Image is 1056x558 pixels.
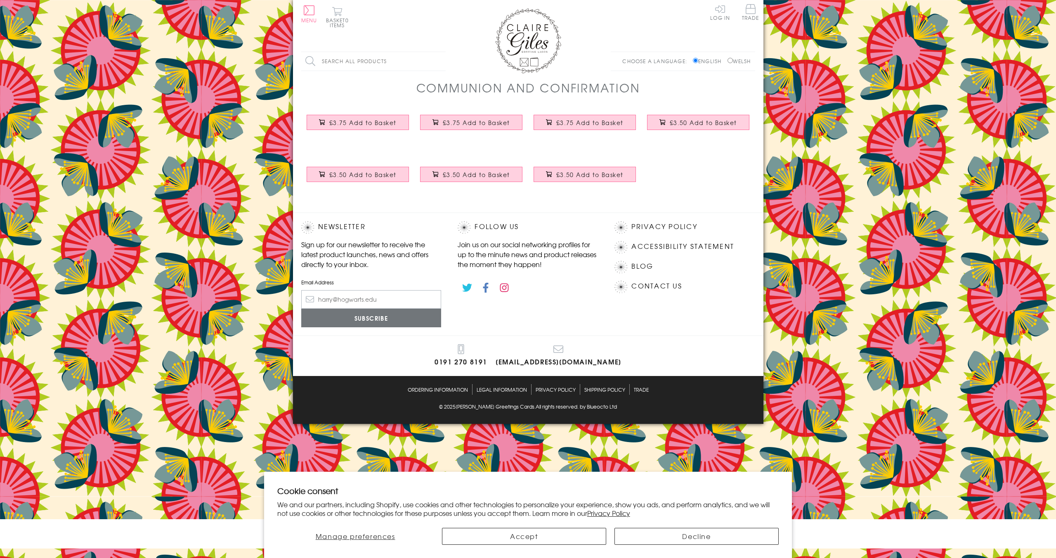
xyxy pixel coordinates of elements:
[728,57,751,65] label: Welsh
[415,109,528,144] a: First Holy Communion Card, Pink Flowers, Embellished with pompoms £3.75 Add to Basket
[528,109,642,144] a: Religious Occassions Card, Beads, First Holy Communion, Embellished with pompoms £3.75 Add to Basket
[330,17,349,29] span: 0 items
[420,115,522,130] button: £3.75 Add to Basket
[326,7,349,28] button: Basket0 items
[458,239,598,269] p: Join us on our social networking profiles for up to the minute news and product releases the mome...
[420,167,522,182] button: £3.50 Add to Basket
[534,115,636,130] button: £3.75 Add to Basket
[301,161,415,196] a: Confirmation Congratulations Card, Pink Dove, Embellished with a padded star £3.50 Add to Basket
[277,500,779,518] p: We and our partners, including Shopify, use cookies and other technologies to personalize your ex...
[301,52,446,71] input: Search all products
[301,17,317,24] span: Menu
[437,52,446,71] input: Search
[614,528,779,545] button: Decline
[534,167,636,182] button: £3.50 Add to Basket
[742,4,759,22] a: Trade
[587,508,630,518] a: Privacy Policy
[307,167,409,182] button: £3.50 Add to Basket
[631,241,734,252] a: Accessibility Statement
[301,239,442,269] p: Sign up for our newsletter to receive the latest product launches, news and offers directly to yo...
[693,58,698,63] input: English
[693,57,725,65] label: English
[443,170,510,179] span: £3.50 Add to Basket
[496,344,621,368] a: [EMAIL_ADDRESS][DOMAIN_NAME]
[584,384,625,395] a: Shipping Policy
[443,118,510,127] span: £3.75 Add to Basket
[647,115,749,130] button: £3.50 Add to Basket
[528,161,642,196] a: First Holy Communion Card, Pink Cross, embellished with a fabric butterfly £3.50 Add to Basket
[316,531,395,541] span: Manage preferences
[416,79,640,96] h1: Communion and Confirmation
[329,118,397,127] span: £3.75 Add to Basket
[634,384,649,395] a: Trade
[301,290,442,309] input: harry@hogwarts.edu
[301,5,317,23] button: Menu
[670,118,737,127] span: £3.50 Add to Basket
[556,170,624,179] span: £3.50 Add to Basket
[495,8,561,73] img: Claire Giles Greetings Cards
[435,344,487,368] a: 0191 270 8191
[277,528,434,545] button: Manage preferences
[536,384,576,395] a: Privacy Policy
[301,221,442,234] h2: Newsletter
[408,384,468,395] a: Ordering Information
[415,161,528,196] a: First Holy Communion Card, Blue Cross, Embellished with a shiny padded star £3.50 Add to Basket
[631,281,682,292] a: Contact Us
[329,170,397,179] span: £3.50 Add to Basket
[458,221,598,234] h2: Follow Us
[301,309,442,327] input: Subscribe
[622,57,691,65] p: Choose a language:
[580,403,617,411] a: by Blueocto Ltd
[631,261,653,272] a: Blog
[728,58,733,63] input: Welsh
[536,403,579,410] span: All rights reserved.
[301,403,755,410] p: © 2025 .
[556,118,624,127] span: £3.75 Add to Basket
[710,4,730,20] a: Log In
[301,109,415,144] a: First Holy Communion Card, Blue Flowers, Embellished with pompoms £3.75 Add to Basket
[631,221,697,232] a: Privacy Policy
[477,384,527,395] a: Legal Information
[642,109,755,144] a: Confirmation Congratulations Card, Blue Dove, Embellished with a padded star £3.50 Add to Basket
[456,403,534,411] a: [PERSON_NAME] Greetings Cards
[442,528,606,545] button: Accept
[307,115,409,130] button: £3.75 Add to Basket
[742,4,759,20] span: Trade
[301,279,442,286] label: Email Address
[277,485,779,497] h2: Cookie consent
